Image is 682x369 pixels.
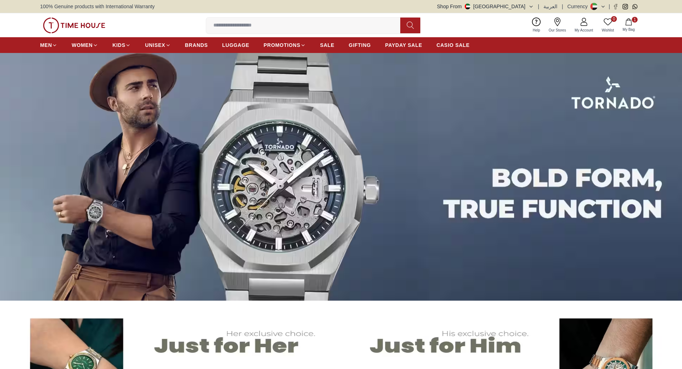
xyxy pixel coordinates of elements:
[562,3,563,10] span: |
[572,28,596,33] span: My Account
[222,42,250,49] span: LUGGAGE
[632,17,638,23] span: 1
[349,42,371,49] span: GIFTING
[567,3,591,10] div: Currency
[222,39,250,52] a: LUGGAGE
[618,17,639,34] button: 1My Bag
[530,28,543,33] span: Help
[145,39,170,52] a: UNISEX
[465,4,470,9] img: United Arab Emirates
[112,42,125,49] span: KIDS
[436,42,470,49] span: CASIO SALE
[349,39,371,52] a: GIFTING
[43,18,105,33] img: ...
[623,4,628,9] a: Instagram
[543,3,557,10] button: العربية
[185,42,208,49] span: BRANDS
[609,3,610,10] span: |
[112,39,131,52] a: KIDS
[145,42,165,49] span: UNISEX
[613,4,618,9] a: Facebook
[40,3,155,10] span: 100% Genuine products with International Warranty
[620,27,638,32] span: My Bag
[632,4,638,9] a: Whatsapp
[40,42,52,49] span: MEN
[320,42,334,49] span: SALE
[385,39,422,52] a: PAYDAY SALE
[546,28,569,33] span: Our Stores
[263,42,300,49] span: PROMOTIONS
[72,39,98,52] a: WOMEN
[40,39,57,52] a: MEN
[436,39,470,52] a: CASIO SALE
[320,39,334,52] a: SALE
[385,42,422,49] span: PAYDAY SALE
[611,16,617,22] span: 0
[598,16,618,34] a: 0Wishlist
[72,42,93,49] span: WOMEN
[599,28,617,33] span: Wishlist
[263,39,306,52] a: PROMOTIONS
[437,3,534,10] button: Shop From[GEOGRAPHIC_DATA]
[545,16,570,34] a: Our Stores
[185,39,208,52] a: BRANDS
[538,3,540,10] span: |
[528,16,545,34] a: Help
